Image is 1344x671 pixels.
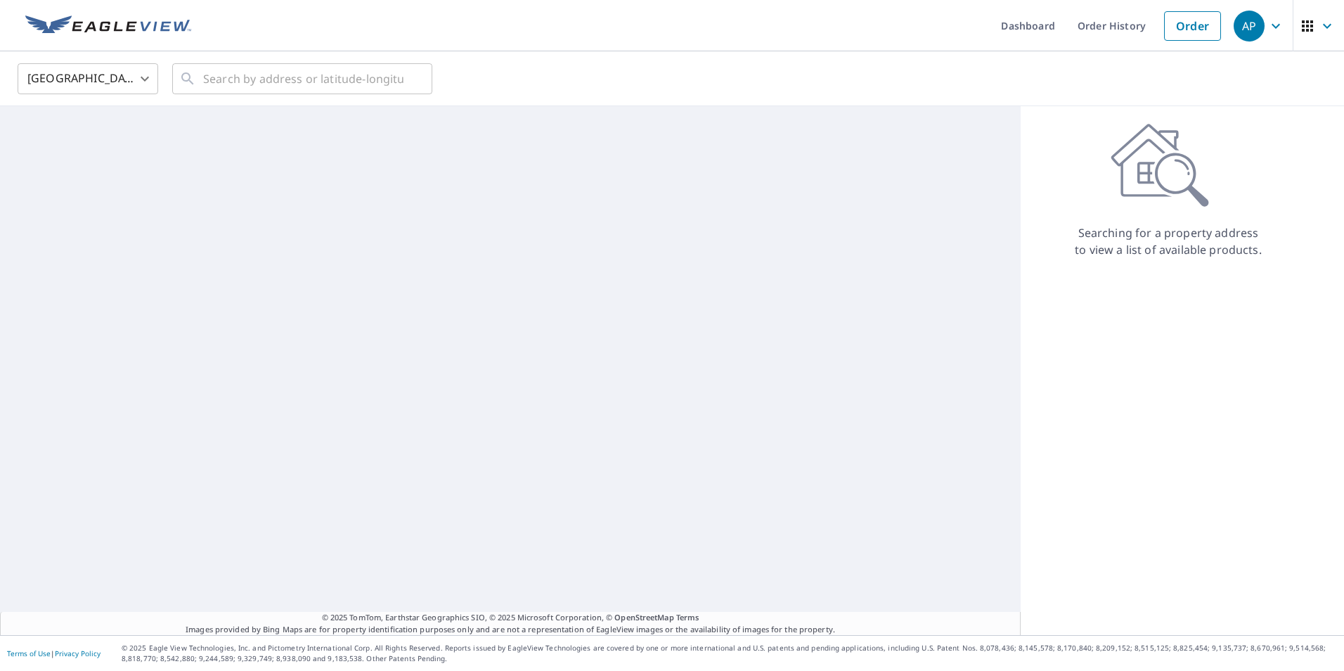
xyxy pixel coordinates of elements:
[203,59,403,98] input: Search by address or latitude-longitude
[322,612,699,624] span: © 2025 TomTom, Earthstar Geographics SIO, © 2025 Microsoft Corporation, ©
[7,648,51,658] a: Terms of Use
[676,612,699,622] a: Terms
[7,649,101,658] p: |
[1234,11,1265,41] div: AP
[18,59,158,98] div: [GEOGRAPHIC_DATA]
[55,648,101,658] a: Privacy Policy
[25,15,191,37] img: EV Logo
[122,643,1337,664] p: © 2025 Eagle View Technologies, Inc. and Pictometry International Corp. All Rights Reserved. Repo...
[614,612,673,622] a: OpenStreetMap
[1164,11,1221,41] a: Order
[1074,224,1262,258] p: Searching for a property address to view a list of available products.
